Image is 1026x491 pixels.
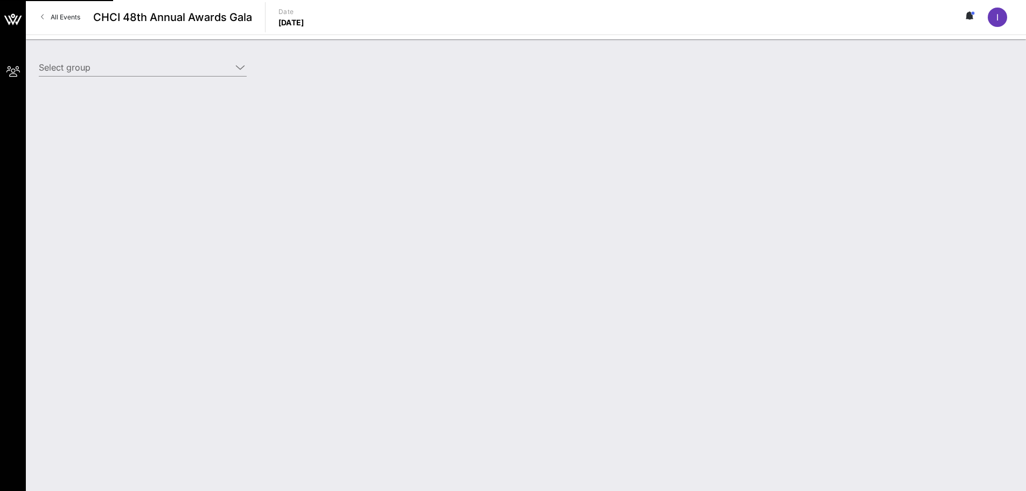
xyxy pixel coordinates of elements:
span: CHCI 48th Annual Awards Gala [93,9,252,25]
p: [DATE] [278,17,304,28]
a: All Events [34,9,87,26]
p: Date [278,6,304,17]
span: All Events [51,13,80,21]
span: I [996,12,999,23]
div: I [988,8,1007,27]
